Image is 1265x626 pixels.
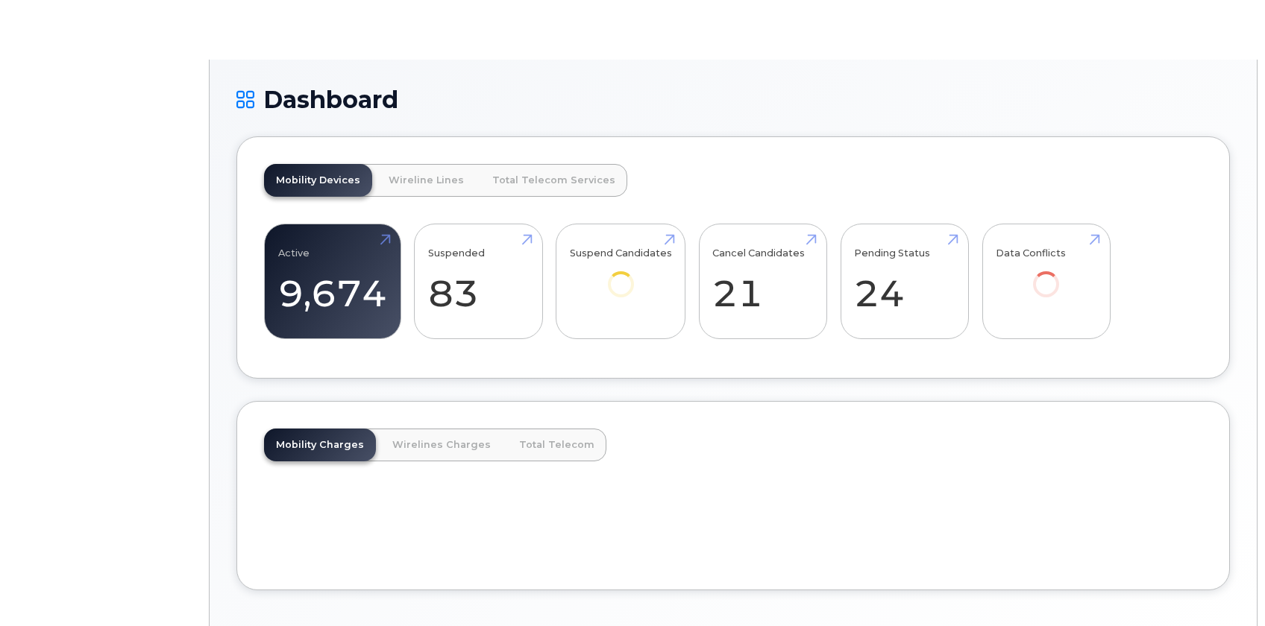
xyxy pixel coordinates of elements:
[377,164,476,197] a: Wireline Lines
[712,233,813,331] a: Cancel Candidates 21
[996,233,1096,318] a: Data Conflicts
[236,86,1230,113] h1: Dashboard
[428,233,529,331] a: Suspended 83
[480,164,627,197] a: Total Telecom Services
[570,233,672,318] a: Suspend Candidates
[264,164,372,197] a: Mobility Devices
[380,429,503,461] a: Wirelines Charges
[854,233,955,331] a: Pending Status 24
[278,233,387,331] a: Active 9,674
[507,429,606,461] a: Total Telecom
[264,429,376,461] a: Mobility Charges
